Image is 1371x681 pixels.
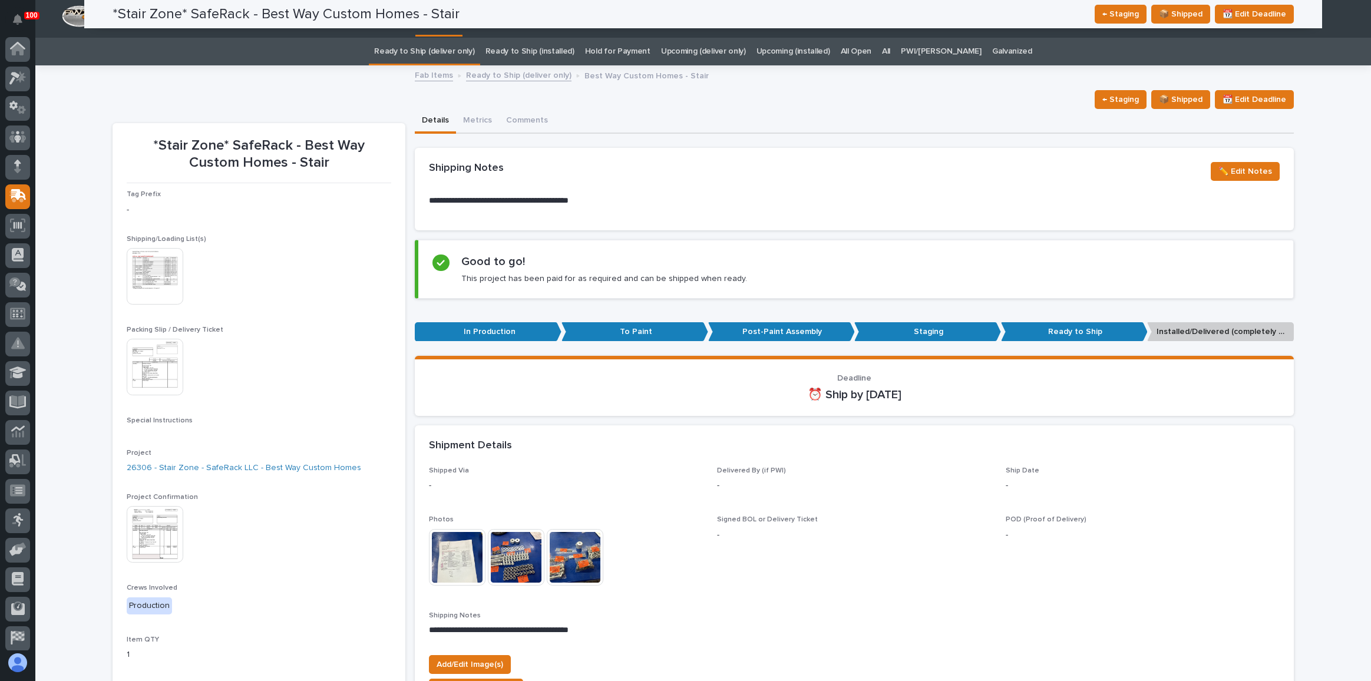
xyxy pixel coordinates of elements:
p: - [1006,480,1280,492]
div: Production [127,597,172,614]
button: Add/Edit Image(s) [429,655,511,674]
span: Project Confirmation [127,494,198,501]
a: Ready to Ship (deliver only) [374,38,474,65]
p: - [717,529,991,541]
span: Deadline [837,374,871,382]
span: Shipping Notes [429,612,481,619]
p: Ready to Ship [1001,322,1148,342]
span: ← Staging [1102,92,1139,107]
p: Best Way Custom Homes - Stair [584,68,709,81]
a: All Open [841,38,872,65]
p: - [717,480,991,492]
a: Upcoming (installed) [756,38,830,65]
p: This project has been paid for as required and can be shipped when ready. [461,273,747,284]
span: Photos [429,516,454,523]
p: 1 [127,649,391,661]
span: Delivered By (if PWI) [717,467,786,474]
a: Ready to Ship (deliver only) [466,68,571,81]
a: PWI/[PERSON_NAME] [901,38,982,65]
a: Upcoming (deliver only) [661,38,746,65]
span: Ship Date [1006,467,1039,474]
span: Special Instructions [127,417,193,424]
span: ✏️ Edit Notes [1218,164,1272,178]
p: Post-Paint Assembly [708,322,855,342]
button: Notifications [5,7,30,32]
span: Shipping/Loading List(s) [127,236,206,243]
h2: Shipment Details [429,439,512,452]
span: 📦 Shipped [1159,92,1202,107]
p: - [429,480,703,492]
button: users-avatar [5,650,30,675]
p: 100 [26,11,38,19]
span: Add/Edit Image(s) [437,657,503,672]
span: Project [127,449,151,457]
button: Metrics [456,109,499,134]
button: ✏️ Edit Notes [1211,162,1280,181]
p: Installed/Delivered (completely done) [1147,322,1294,342]
p: *Stair Zone* SafeRack - Best Way Custom Homes - Stair [127,137,391,171]
span: Packing Slip / Delivery Ticket [127,326,223,333]
p: Staging [854,322,1001,342]
div: Notifications100 [15,14,30,33]
a: Hold for Payment [585,38,650,65]
span: Crews Involved [127,584,177,591]
img: Workspace Logo [62,5,97,27]
span: POD (Proof of Delivery) [1006,516,1086,523]
p: - [127,204,391,216]
a: Galvanized [992,38,1032,65]
button: ← Staging [1095,90,1147,109]
span: 📆 Edit Deadline [1223,92,1286,107]
button: Details [415,109,456,134]
a: 26306 - Stair Zone - SafeRack LLC - Best Way Custom Homes [127,462,361,474]
a: All [882,38,890,65]
h2: Good to go! [461,254,525,269]
button: 📦 Shipped [1151,90,1210,109]
p: ⏰ Ship by [DATE] [429,388,1280,402]
h2: Shipping Notes [429,162,504,175]
a: Ready to Ship (installed) [485,38,574,65]
p: In Production [415,322,561,342]
span: Tag Prefix [127,191,161,198]
span: Signed BOL or Delivery Ticket [717,516,818,523]
p: To Paint [561,322,708,342]
span: Item QTY [127,636,159,643]
button: Comments [499,109,555,134]
button: 📆 Edit Deadline [1215,90,1294,109]
a: Fab Items [415,68,453,81]
p: - [1006,529,1280,541]
span: Shipped Via [429,467,469,474]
